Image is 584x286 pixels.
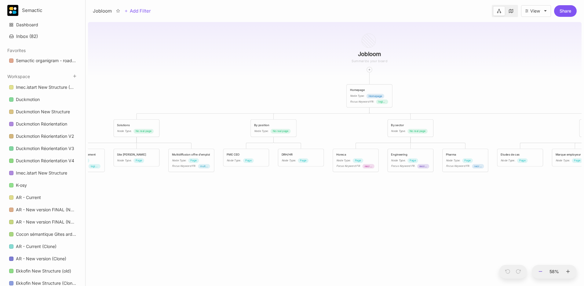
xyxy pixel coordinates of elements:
[5,55,80,66] a: Semactic organigram - roadmap 2026
[93,7,112,15] div: Jobloom
[200,164,208,168] span: multidiffusion offres d'emploi (140)
[350,94,364,98] div: Node Type :
[5,55,80,67] div: Semactic organigram - roadmap 2026
[497,149,543,167] div: Etudes de casNode Type:Page
[223,149,269,167] div: PME CEONode Type:Page
[16,96,40,103] div: Duckmotion
[5,204,80,216] div: AR - New version FINAL (Neolith)
[254,123,293,127] div: By position
[5,192,80,204] div: AR - Current
[278,149,324,167] div: DRH/HRNode Type:Page
[16,145,74,152] div: Duckmotion Réorientation V3
[16,243,57,250] div: AR - Current (Clone)
[446,164,470,168] div: Focus Keyword FR :
[5,19,80,31] a: Dashboard
[113,149,160,167] div: Site [PERSON_NAME]Node Type:Page
[16,157,74,164] div: Duckmotion Réorientation V4
[172,164,196,168] div: Focus Keyword FR :
[16,57,76,64] div: Semactic organigram - roadmap 2026
[355,159,361,163] span: Page
[346,84,393,108] div: HomepageNode Type:HomepageFocus Keyword FR:logiciel de recrutement (390)
[16,206,76,213] div: AR - New version FINAL (Neolith)
[16,169,67,177] div: Imec.istart New Structure
[117,152,156,156] div: Site [PERSON_NAME]
[7,48,26,53] button: Favorites
[16,182,27,189] div: K-osy
[369,94,382,98] span: Homepage
[7,5,78,16] button: Semactic
[59,149,105,172] div: Logiciel ATS recrutementlogiciel ats (480)
[5,204,80,216] a: AR - New version FINAL (Neolith)
[391,164,415,168] div: Focus Keyword FR :
[91,164,98,168] span: logiciel ats (480)
[16,231,76,238] div: Cocon sémantique Gites ardennes
[190,159,197,163] span: Page
[16,255,66,262] div: AR - New version (Clone)
[519,159,526,163] span: Page
[16,120,67,128] div: Duckmotion Réorientation
[501,152,539,156] div: Etudes de cas
[554,5,577,17] button: Share
[410,129,425,133] span: No real page
[391,123,430,127] div: By sector
[227,158,241,163] div: Node Type :
[16,108,70,115] div: Duckmotion New Structure
[336,164,360,168] div: Focus Keyword FR :
[556,158,570,163] div: Node Type :
[5,167,80,179] a: Imec.istart New Structure
[5,216,80,228] div: AR - New version FINAL (Neolith) Clone
[350,100,374,104] div: Focus Keyword FR :
[5,143,80,154] a: Duckmotion Réorientation V3
[5,265,80,277] div: Ekkofin New Structure (old)
[5,155,80,167] div: Duckmotion Réorientation V4
[254,129,268,133] div: Node Type :
[391,158,405,163] div: Node Type :
[22,8,68,13] div: Semactic
[5,253,80,265] a: AR - New version (Clone)
[245,159,252,163] span: Page
[7,74,30,79] button: Workspace
[5,241,80,252] a: AR - Current (Clone)
[172,158,186,163] div: Node Type :
[5,81,80,93] a: Imec.istart New Structure (Clone)
[62,152,101,156] div: Logiciel ATS recrutement
[391,152,430,156] div: Engineering
[136,159,142,163] span: Page
[419,164,427,168] span: recrutement ingénierie (10)
[530,9,540,13] div: View
[16,133,74,140] div: Duckmotion Réorientation V2
[117,123,156,127] div: Solutions
[5,228,80,240] a: Cocon sémantique Gites ardennes
[227,152,265,156] div: PME CEO
[5,53,80,69] div: Favorites
[446,152,485,156] div: Pharma
[5,179,80,191] a: K-osy
[5,130,80,142] div: Duckmotion Réorientation V2
[350,88,389,92] div: Homepage
[336,152,375,156] div: Horeca
[136,129,151,133] span: No real page
[250,119,297,137] div: By positionNode Type:No real page
[387,149,434,172] div: EngineeringNode Type:PageFocus Keyword FR:recrutement ingénierie (10)
[446,158,460,163] div: Node Type :
[521,5,551,17] button: View
[333,149,379,172] div: HorecaNode Type:PageFocus Keyword FR:recrutement horeca (10)
[5,94,80,105] a: Duckmotion
[5,216,80,228] a: AR - New version FINAL (Neolith) Clone
[172,152,211,156] div: Multidiffusion offre d'emploi
[5,265,80,277] a: Ekkofin New Structure (old)
[113,119,160,137] div: SolutionsNode Type:No real page
[128,7,151,15] span: Add Filter
[391,129,405,133] div: Node Type :
[16,84,76,91] div: Imec.istart New Structure (Clone)
[501,158,515,163] div: Node Type :
[5,106,80,118] a: Duckmotion New Structure
[410,159,416,163] span: Page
